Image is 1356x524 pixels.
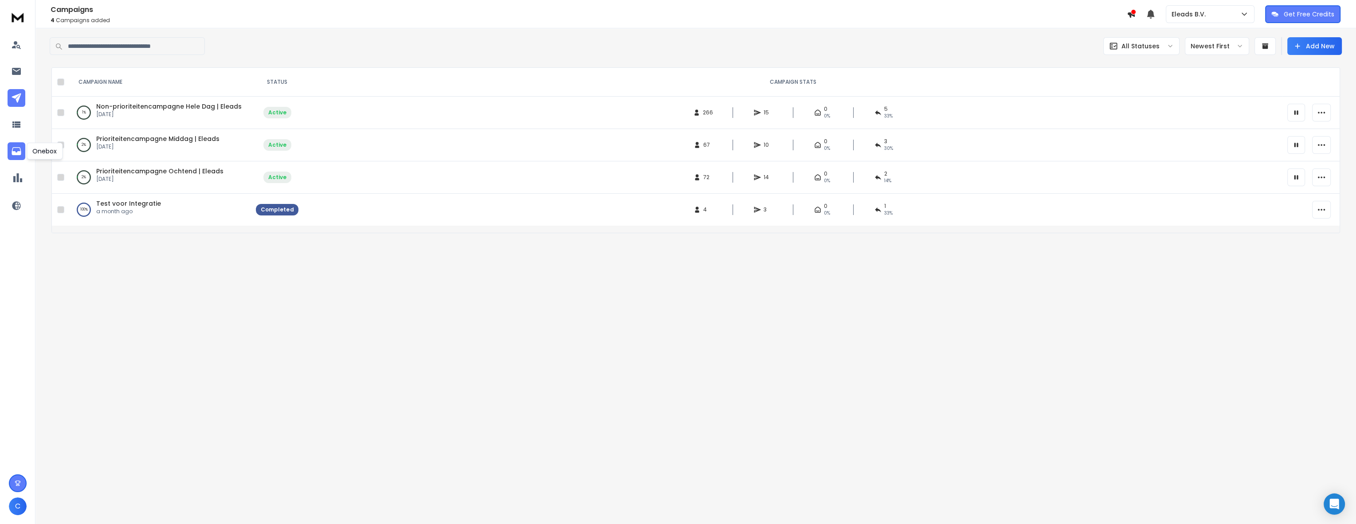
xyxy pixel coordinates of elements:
p: [DATE] [96,176,223,183]
span: 4 [703,206,712,213]
span: 72 [703,174,712,181]
p: All Statuses [1121,42,1160,51]
span: 14 % [884,177,891,184]
img: logo [9,9,27,25]
td: 100%Test voor Integratiea month ago [68,194,251,226]
td: 2%Prioriteitencampagne Middag | Eleads[DATE] [68,129,251,161]
a: Non-prioriteitencampagne Hele Dag | Eleads [96,102,242,111]
button: C [9,497,27,515]
span: 33 % [884,113,893,120]
span: 15 [764,109,772,116]
p: Get Free Credits [1284,10,1334,19]
span: 0 [824,138,827,145]
div: Completed [261,206,294,213]
span: 0% [824,113,830,120]
span: 0 [824,106,827,113]
a: Prioriteitencampagne Ochtend | Eleads [96,167,223,176]
a: Test voor Integratie [96,199,161,208]
a: Prioriteitencampagne Middag | Eleads [96,134,219,143]
span: 0% [824,210,830,217]
span: 30 % [884,145,893,152]
span: 3 [884,138,887,145]
td: 2%Prioriteitencampagne Ochtend | Eleads[DATE] [68,161,251,194]
p: 2 % [82,173,86,182]
span: 3 [764,206,772,213]
span: 33 % [884,210,893,217]
th: CAMPAIGN NAME [68,68,251,97]
p: Campaigns added [51,17,1127,24]
span: 0% [824,177,830,184]
div: Active [268,174,286,181]
div: Active [268,141,286,149]
p: [DATE] [96,143,219,150]
span: 10 [764,141,772,149]
p: 2 % [82,141,86,149]
p: Eleads B.V. [1172,10,1209,19]
span: 266 [703,109,713,116]
td: 1%Non-prioriteitencampagne Hele Dag | Eleads[DATE] [68,97,251,129]
span: 0 [824,170,827,177]
span: 0% [824,145,830,152]
button: Get Free Credits [1265,5,1340,23]
p: 100 % [80,205,88,214]
span: 5 [884,106,888,113]
span: 2 [884,170,887,177]
p: [DATE] [96,111,242,118]
button: Newest First [1185,37,1249,55]
div: Open Intercom Messenger [1324,493,1345,515]
span: 4 [51,16,55,24]
h1: Campaigns [51,4,1127,15]
div: Onebox [27,143,63,160]
div: Active [268,109,286,116]
p: 1 % [82,108,86,117]
span: 1 [884,203,886,210]
p: a month ago [96,208,161,215]
th: STATUS [251,68,304,97]
span: 0 [824,203,827,210]
span: 14 [764,174,772,181]
span: 67 [703,141,712,149]
button: Add New [1287,37,1342,55]
th: CAMPAIGN STATS [304,68,1282,97]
